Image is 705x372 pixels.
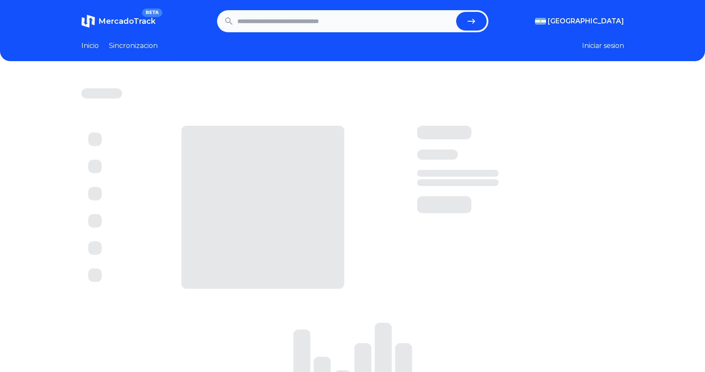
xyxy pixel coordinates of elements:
[582,41,624,51] button: Iniciar sesion
[81,14,95,28] img: MercadoTrack
[142,8,162,17] span: BETA
[81,41,99,51] a: Inicio
[98,17,156,26] span: MercadoTrack
[81,14,156,28] a: MercadoTrackBETA
[109,41,158,51] a: Sincronizacion
[548,16,624,26] span: [GEOGRAPHIC_DATA]
[535,16,624,26] button: [GEOGRAPHIC_DATA]
[535,18,546,25] img: Argentina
